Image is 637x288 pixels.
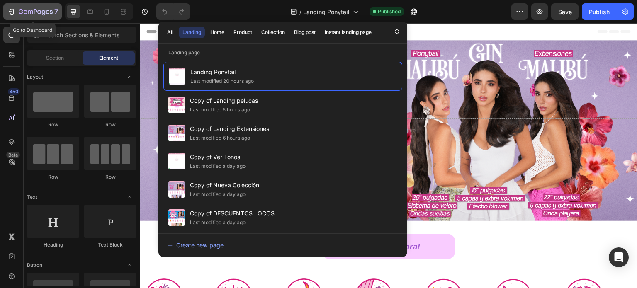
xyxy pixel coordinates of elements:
[190,134,250,142] div: Last modified 6 hours ago
[230,27,256,38] button: Product
[167,237,399,254] button: Create new page
[99,54,118,62] span: Element
[258,27,289,38] button: Collection
[182,29,201,36] div: Landing
[27,73,43,81] span: Layout
[167,29,173,36] div: All
[190,162,246,170] div: Last modified a day ago
[27,121,79,128] div: Row
[190,67,254,77] span: Landing Ponytail
[84,173,136,181] div: Row
[582,3,617,20] button: Publish
[551,3,579,20] button: Save
[3,3,62,20] button: 7
[84,241,136,249] div: Text Block
[27,241,79,249] div: Heading
[207,27,228,38] button: Home
[190,77,254,85] div: Last modified 20 hours ago
[182,211,316,236] a: ¡Comprar ahora!
[190,208,275,218] span: Copy of DESCUENTOS LOCOS
[303,7,350,16] span: Landing Ponytail
[589,7,610,16] div: Publish
[27,194,37,201] span: Text
[158,48,407,57] p: Landing page
[27,173,79,181] div: Row
[27,27,136,43] input: Search Sections & Elements
[609,247,629,267] div: Open Intercom Messenger
[210,29,224,36] div: Home
[163,27,177,38] button: All
[8,88,20,95] div: 450
[190,218,246,227] div: Last modified a day ago
[27,261,42,269] span: Button
[232,104,276,111] div: Drop element here
[190,180,259,190] span: Copy of Nueva Colección
[378,8,401,15] span: Published
[156,3,190,20] div: Undo/Redo
[190,190,246,198] div: Last modified a day ago
[190,106,250,114] div: Last modified 5 hours ago
[6,152,20,158] div: Beta
[290,27,319,38] button: Blog post
[190,152,246,162] span: Copy of Ver Tonos
[558,8,572,15] span: Save
[46,54,64,62] span: Section
[123,70,136,84] span: Toggle open
[325,29,372,36] div: Instant landing page
[84,121,136,128] div: Row
[123,191,136,204] span: Toggle open
[233,29,252,36] div: Product
[216,216,282,231] p: ¡Comprar ahora!
[321,27,375,38] button: Instant landing page
[54,7,58,17] p: 7
[190,96,258,106] span: Copy of Landing pelucas
[190,124,269,134] span: Copy of Landing Extensiones
[261,29,285,36] div: Collection
[179,27,205,38] button: Landing
[294,29,316,36] div: Blog post
[123,259,136,272] span: Toggle open
[167,241,224,249] div: Create new page
[299,7,301,16] span: /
